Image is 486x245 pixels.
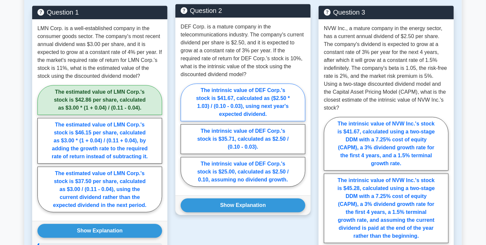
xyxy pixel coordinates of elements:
[324,173,449,243] label: The intrinsic value of NVW Inc.'s stock is $45.28, calculated using a two-stage DDM with a 7.25% ...
[181,83,305,121] label: The intrinsic value of DEF Corp.'s stock is $41.67, calculated as ($2.50 * 1.03) / (0.10 - 0.03),...
[37,24,162,80] p: LMN Corp. is a well-established company in the consumer goods sector. The company's most recent a...
[181,124,305,154] label: The intrinsic value of DEF Corp.'s stock is $35.71, calculated as $2.50 / (0.10 - 0.03).
[181,198,305,212] button: Show Explanation
[324,8,449,16] h5: Question 3
[324,117,449,171] label: The intrinsic value of NVW Inc.'s stock is $41.67, calculated using a two-stage DDM with a 7.25% ...
[181,23,305,78] p: DEF Corp. is a mature company in the telecommunications industry. The company's current dividend ...
[37,167,162,212] label: The estimated value of LMN Corp.'s stock is $37.50 per share, calculated as $3.00 / (0.11 - 0.04)...
[37,118,162,164] label: The estimated value of LMN Corp.'s stock is $46.15 per share, calculated as $3.00 * (1 + 0.04) / ...
[181,7,305,15] h5: Question 2
[37,8,162,16] h5: Question 1
[37,85,162,115] label: The estimated value of LMN Corp.'s stock is $42.86 per share, calculated as $3.00 * (1 + 0.04) / ...
[324,24,449,112] p: NVW Inc., a mature company in the energy sector, has a current annual dividend of $2.50 per share...
[37,224,162,238] button: Show Explanation
[181,157,305,187] label: The intrinsic value of DEF Corp.'s stock is $25.00, calculated as $2.50 / 0.10, assuming no divid...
